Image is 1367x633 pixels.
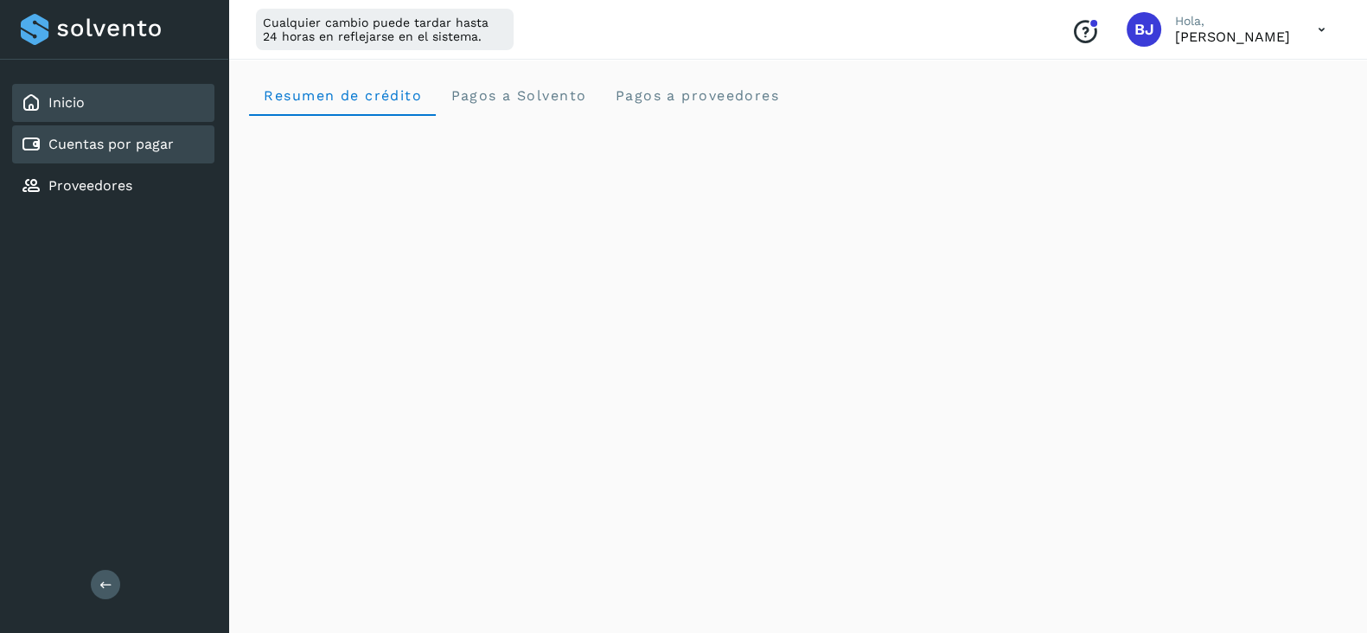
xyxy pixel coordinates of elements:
[263,87,422,104] span: Resumen de crédito
[12,84,214,122] div: Inicio
[614,87,779,104] span: Pagos a proveedores
[12,125,214,163] div: Cuentas por pagar
[256,9,514,50] div: Cualquier cambio puede tardar hasta 24 horas en reflejarse en el sistema.
[1175,14,1290,29] p: Hola,
[48,136,174,152] a: Cuentas por pagar
[48,94,85,111] a: Inicio
[12,167,214,205] div: Proveedores
[48,177,132,194] a: Proveedores
[450,87,586,104] span: Pagos a Solvento
[1175,29,1290,45] p: Brayant Javier Rocha Martinez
